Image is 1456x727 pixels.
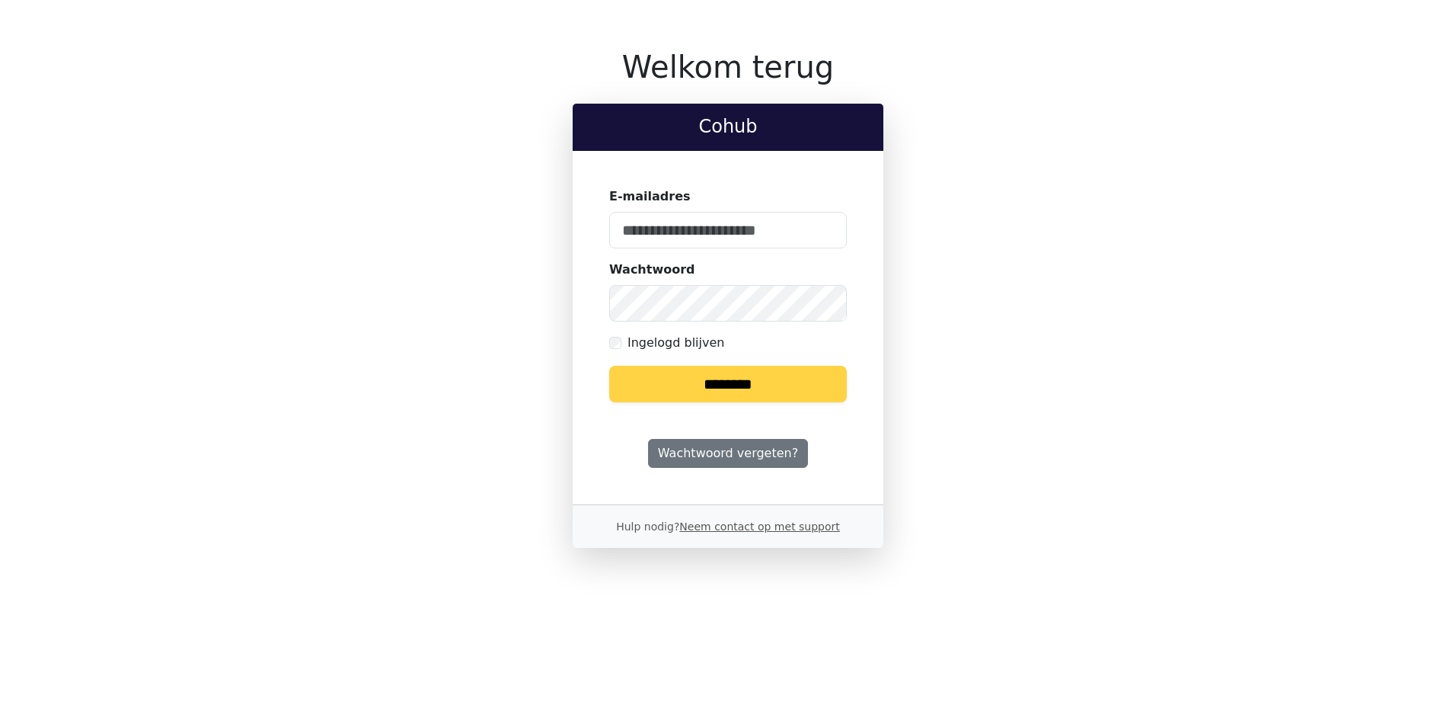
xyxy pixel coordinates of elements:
[679,520,839,533] a: Neem contact op met support
[627,334,724,352] label: Ingelogd blijven
[648,439,808,468] a: Wachtwoord vergeten?
[585,116,871,138] h2: Cohub
[609,187,691,206] label: E-mailadres
[616,520,840,533] small: Hulp nodig?
[573,49,883,85] h1: Welkom terug
[609,261,695,279] label: Wachtwoord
